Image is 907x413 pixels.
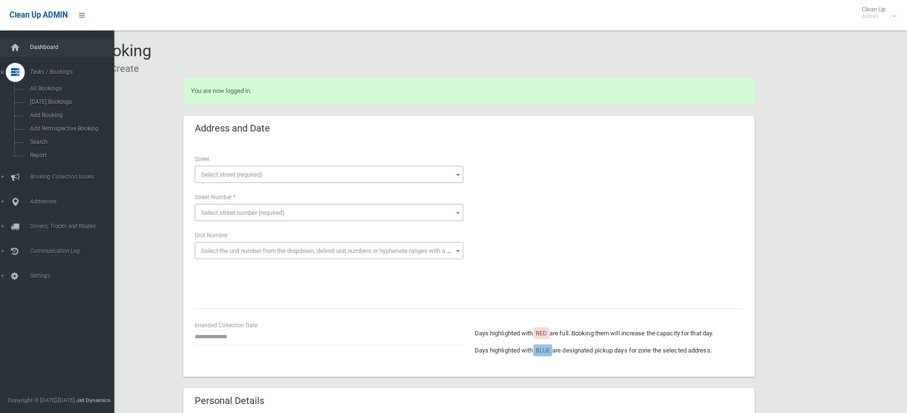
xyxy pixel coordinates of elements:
[8,397,75,403] span: Copyright © [DATE]-[DATE]
[862,13,886,20] small: Admin
[27,223,121,230] span: Drivers, Trucks and Routes
[27,248,121,254] span: Communication Log
[104,60,139,78] li: Create
[536,347,550,354] span: BLUE
[201,171,263,178] span: Select street (required)
[27,125,113,132] span: Add Retrospective Booking
[27,85,113,92] span: All Bookings
[27,152,113,159] span: Report
[183,78,755,104] div: You are now logged in.
[536,330,547,337] span: RED
[27,99,113,105] span: [DATE] Bookings
[183,119,281,138] header: Address and Date
[475,328,743,339] p: Days highlighted with are full. Booking them will increase the capacity for that day.
[475,345,743,356] p: Days highlighted with are designated pickup days for zone the selected address.
[857,6,895,20] span: Clean Up
[27,112,113,119] span: Add Booking
[27,139,113,145] span: Search
[27,44,121,50] span: Dashboard
[201,247,467,254] span: Select the unit number from the dropdown, delimit unit numbers or hyphenate ranges with a comma
[27,198,121,205] span: Addresses
[27,173,121,180] span: Booking Collection Issues
[27,272,121,279] span: Settings
[10,10,68,20] span: Clean Up ADMIN
[76,397,110,403] strong: Jet Dynamics
[27,69,121,75] span: Tasks / Bookings
[183,392,276,410] header: Personal Details
[201,209,285,216] span: Select street number (required)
